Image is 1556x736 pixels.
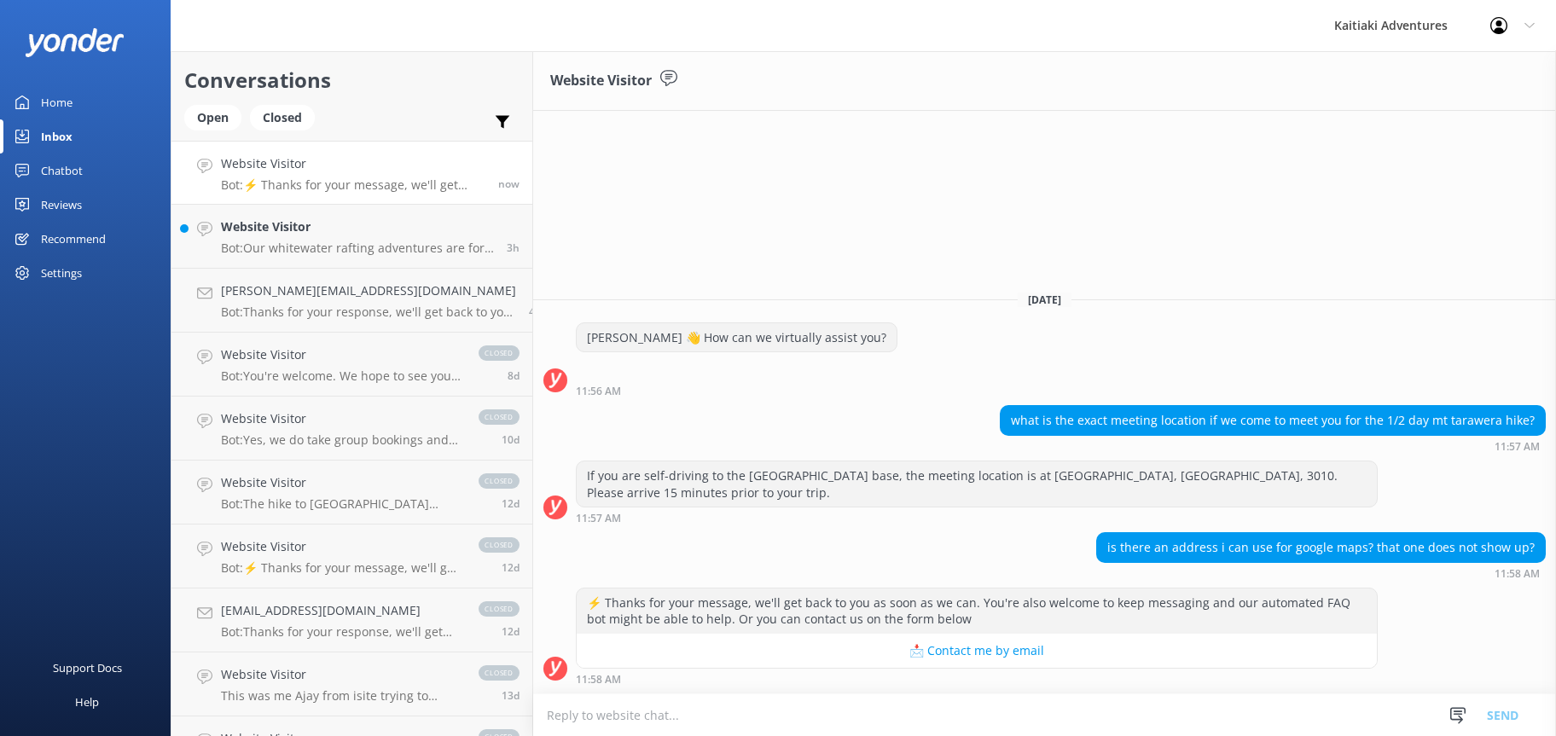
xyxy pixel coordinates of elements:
a: Website VisitorBot:Our whitewater rafting adventures are for participants aged [DEMOGRAPHIC_DATA]... [171,205,532,269]
h4: Website Visitor [221,537,462,556]
a: Website VisitorBot:⚡ Thanks for your message, we'll get back to you as soon as we can. You're als... [171,141,532,205]
p: Bot: Thanks for your response, we'll get back to you as soon as we can during opening hours. [221,624,462,640]
h4: Website Visitor [221,154,485,173]
div: [PERSON_NAME] 👋 How can we virtually assist you? [577,323,897,352]
h4: [EMAIL_ADDRESS][DOMAIN_NAME] [221,601,462,620]
a: Closed [250,107,323,126]
span: 05:21pm 06-Aug-2025 (UTC +12:00) Pacific/Auckland [502,560,520,575]
div: Help [75,685,99,719]
p: Bot: ⚡ Thanks for your message, we'll get back to you as soon as we can. You're also welcome to k... [221,560,462,576]
div: Open [184,105,241,130]
span: closed [479,409,520,425]
div: 11:58am 19-Aug-2025 (UTC +12:00) Pacific/Auckland [1096,567,1546,579]
h3: Website Visitor [550,70,652,92]
a: Open [184,107,250,126]
div: 11:57am 19-Aug-2025 (UTC +12:00) Pacific/Auckland [576,512,1378,524]
a: Website VisitorThis was me Ajay from isite trying to contact earlier :-)closed13d [171,652,532,716]
div: Settings [41,256,82,290]
h4: Website Visitor [221,345,462,364]
div: Reviews [41,188,82,222]
div: Chatbot [41,154,83,188]
span: 08:32am 19-Aug-2025 (UTC +12:00) Pacific/Auckland [507,241,520,255]
div: ⚡ Thanks for your message, we'll get back to you as soon as we can. You're also welcome to keep m... [577,588,1377,634]
strong: 11:58 AM [1495,569,1540,579]
div: Recommend [41,222,106,256]
strong: 11:57 AM [576,513,621,524]
div: is there an address i can use for google maps? that one does not show up? [1097,533,1545,562]
span: closed [479,601,520,617]
span: 11:58am 19-Aug-2025 (UTC +12:00) Pacific/Auckland [498,177,520,191]
span: closed [479,473,520,489]
a: Website VisitorBot:The hike to [GEOGRAPHIC_DATA] requires moderate fitness. The summit track feat... [171,461,532,524]
span: 09:59pm 06-Aug-2025 (UTC +12:00) Pacific/Auckland [502,496,520,511]
div: Inbox [41,119,73,154]
img: yonder-white-logo.png [26,28,124,56]
h4: Website Visitor [221,409,462,428]
div: If you are self-driving to the [GEOGRAPHIC_DATA] base, the meeting location is at [GEOGRAPHIC_DAT... [577,461,1377,507]
p: Bot: Thanks for your response, we'll get back to you as soon as we can during opening hours. [221,304,516,320]
a: Website VisitorBot:Yes, we do take group bookings and offer group discounts. Please contact us di... [171,397,532,461]
h4: Website Visitor [221,665,462,684]
p: Bot: You're welcome. We hope to see you at Kaitiaki Adventures soon! [221,368,462,384]
span: closed [479,537,520,553]
a: Website VisitorBot:⚡ Thanks for your message, we'll get back to you as soon as we can. You're als... [171,524,532,588]
strong: 11:58 AM [576,675,621,685]
p: Bot: Yes, we do take group bookings and offer group discounts. Please contact us directly at [PHO... [221,432,462,448]
p: This was me Ajay from isite trying to contact earlier :-) [221,688,462,704]
strong: 11:56 AM [576,386,621,397]
strong: 11:57 AM [1495,442,1540,452]
p: Bot: The hike to [GEOGRAPHIC_DATA] requires moderate fitness. The summit track features a 45º slo... [221,496,462,512]
a: [PERSON_NAME][EMAIL_ADDRESS][DOMAIN_NAME]Bot:Thanks for your response, we'll get back to you as s... [171,269,532,333]
span: closed [479,665,520,681]
p: Bot: Our whitewater rafting adventures are for participants aged [DEMOGRAPHIC_DATA] and older. Th... [221,241,494,256]
span: 08:09am 09-Aug-2025 (UTC +12:00) Pacific/Auckland [502,432,520,447]
div: Support Docs [53,651,122,685]
h4: Website Visitor [221,217,494,236]
div: 11:58am 19-Aug-2025 (UTC +12:00) Pacific/Auckland [576,673,1378,685]
div: 11:57am 19-Aug-2025 (UTC +12:00) Pacific/Auckland [1000,440,1546,452]
span: 10:48am 15-Aug-2025 (UTC +12:00) Pacific/Auckland [529,304,541,319]
p: Bot: ⚡ Thanks for your message, we'll get back to you as soon as we can. You're also welcome to k... [221,177,485,193]
h4: Website Visitor [221,473,462,492]
span: [DATE] [1018,293,1071,307]
h4: [PERSON_NAME][EMAIL_ADDRESS][DOMAIN_NAME] [221,281,516,300]
a: [EMAIL_ADDRESS][DOMAIN_NAME]Bot:Thanks for your response, we'll get back to you as soon as we can... [171,588,532,652]
h2: Conversations [184,64,520,96]
span: 05:38pm 10-Aug-2025 (UTC +12:00) Pacific/Auckland [508,368,520,383]
span: closed [479,345,520,361]
button: 📩 Contact me by email [577,634,1377,668]
div: Home [41,85,73,119]
a: Website VisitorBot:You're welcome. We hope to see you at Kaitiaki Adventures soon!closed8d [171,333,532,397]
div: 11:56am 19-Aug-2025 (UTC +12:00) Pacific/Auckland [576,385,897,397]
div: Closed [250,105,315,130]
div: what is the exact meeting location if we come to meet you for the 1/2 day mt tarawera hike? [1001,406,1545,435]
span: 03:41pm 06-Aug-2025 (UTC +12:00) Pacific/Auckland [502,624,520,639]
span: 03:53pm 05-Aug-2025 (UTC +12:00) Pacific/Auckland [502,688,520,703]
